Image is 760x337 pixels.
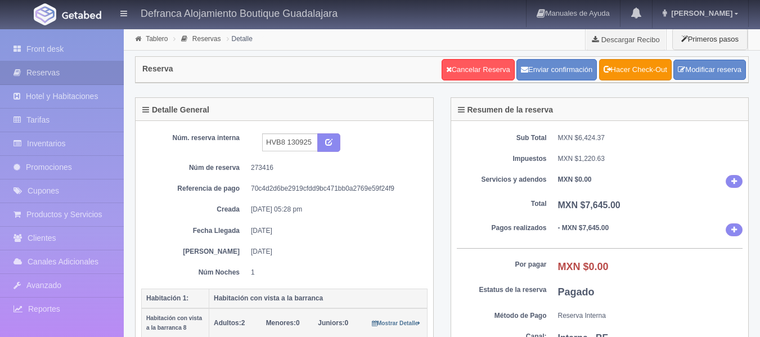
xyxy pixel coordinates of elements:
[141,6,338,20] h4: Defranca Alojamiento Boutique Guadalajara
[318,319,348,327] span: 0
[457,223,547,233] dt: Pagos realizados
[558,176,592,183] b: MXN $0.00
[266,319,296,327] strong: Menores:
[34,3,56,25] img: Getabed
[150,184,240,194] dt: Referencia de pago
[150,247,240,257] dt: [PERSON_NAME]
[150,226,240,236] dt: Fecha Llegada
[146,294,188,302] b: Habitación 1:
[673,60,746,80] a: Modificar reserva
[318,319,344,327] strong: Juniors:
[442,59,515,80] a: Cancelar Reserva
[586,28,666,51] a: Descargar Recibo
[457,154,547,164] dt: Impuestos
[672,28,748,50] button: Primeros pasos
[558,311,743,321] dd: Reserva Interna
[146,315,202,331] small: Habitación con vista a la barranca 8
[457,285,547,295] dt: Estatus de la reserva
[372,319,421,327] a: Mostrar Detalle
[251,226,419,236] dd: [DATE]
[251,247,419,257] dd: [DATE]
[150,205,240,214] dt: Creada
[251,163,419,173] dd: 273416
[251,205,419,214] dd: [DATE] 05:28 pm
[251,268,419,277] dd: 1
[457,311,547,321] dt: Método de Pago
[142,106,209,114] h4: Detalle General
[150,133,240,143] dt: Núm. reserva interna
[457,133,547,143] dt: Sub Total
[209,289,428,308] th: Habitación con vista a la barranca
[150,163,240,173] dt: Núm de reserva
[372,320,421,326] small: Mostrar Detalle
[214,319,245,327] span: 2
[214,319,241,327] strong: Adultos:
[146,35,168,43] a: Tablero
[558,286,595,298] b: Pagado
[62,11,101,19] img: Getabed
[457,199,547,209] dt: Total
[457,175,547,185] dt: Servicios y adendos
[224,33,255,44] li: Detalle
[558,133,743,143] dd: MXN $6,424.37
[516,59,597,80] button: Enviar confirmación
[192,35,221,43] a: Reservas
[266,319,300,327] span: 0
[150,268,240,277] dt: Núm Noches
[458,106,554,114] h4: Resumen de la reserva
[558,261,609,272] b: MXN $0.00
[142,65,173,73] h4: Reserva
[599,59,672,80] a: Hacer Check-Out
[457,260,547,269] dt: Por pagar
[251,184,419,194] dd: 70c4d2d6be2919cfdd9bc471bb0a2769e59f24f9
[558,154,743,164] dd: MXN $1,220.63
[558,200,620,210] b: MXN $7,645.00
[558,224,609,232] b: - MXN $7,645.00
[668,9,732,17] span: [PERSON_NAME]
